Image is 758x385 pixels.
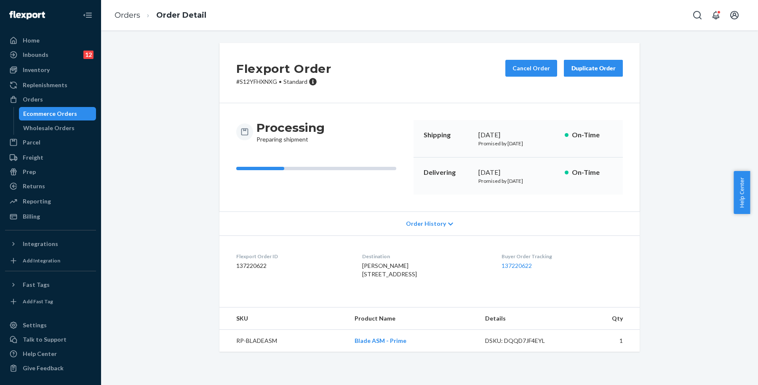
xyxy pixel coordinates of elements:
a: Prep [5,165,96,179]
dt: Buyer Order Tracking [502,253,623,260]
div: Prep [23,168,36,176]
div: Help Center [23,350,57,358]
img: Flexport logo [9,11,45,19]
div: Inbounds [23,51,48,59]
h2: Flexport Order [236,60,331,78]
button: Duplicate Order [564,60,623,77]
div: [DATE] [478,168,558,177]
div: Add Integration [23,257,60,264]
a: 137220622 [502,262,532,269]
a: Replenishments [5,78,96,92]
td: 1 [571,330,640,352]
dd: 137220622 [236,262,349,270]
a: Ecommerce Orders [19,107,96,120]
div: Orders [23,95,43,104]
button: Close Navigation [79,7,96,24]
a: Add Fast Tag [5,295,96,308]
div: Replenishments [23,81,67,89]
span: [PERSON_NAME] [STREET_ADDRESS] [362,262,417,278]
div: Wholesale Orders [23,124,75,132]
span: Order History [406,219,446,228]
div: Preparing shipment [256,120,325,144]
a: Orders [5,93,96,106]
a: Blade ASM - Prime [355,337,406,344]
td: RP-BLADEASM [219,330,348,352]
dt: Flexport Order ID [236,253,349,260]
a: Billing [5,210,96,223]
div: Integrations [23,240,58,248]
th: Qty [571,307,640,330]
div: Settings [23,321,47,329]
button: Integrations [5,237,96,251]
a: Returns [5,179,96,193]
p: Delivering [424,168,472,177]
div: Duplicate Order [571,64,616,72]
div: DSKU: DQQD7JF4EYL [485,337,564,345]
p: On-Time [572,168,613,177]
a: Add Integration [5,254,96,267]
div: Ecommerce Orders [23,110,77,118]
span: • [279,78,282,85]
div: Parcel [23,138,40,147]
dt: Destination [362,253,488,260]
div: [DATE] [478,130,558,140]
button: Cancel Order [505,60,557,77]
p: On-Time [572,130,613,140]
a: Wholesale Orders [19,121,96,135]
button: Give Feedback [5,361,96,375]
a: Inventory [5,63,96,77]
p: # S12YFHXNXG [236,78,331,86]
div: Billing [23,212,40,221]
p: Promised by [DATE] [478,177,558,184]
div: Give Feedback [23,364,64,372]
h3: Processing [256,120,325,135]
div: Reporting [23,197,51,206]
a: Home [5,34,96,47]
button: Open notifications [707,7,724,24]
th: Product Name [348,307,478,330]
span: Standard [283,78,307,85]
button: Open account menu [726,7,743,24]
div: 12 [83,51,93,59]
a: Reporting [5,195,96,208]
a: Parcel [5,136,96,149]
div: Home [23,36,40,45]
a: Talk to Support [5,333,96,346]
a: Help Center [5,347,96,361]
th: Details [478,307,571,330]
div: Inventory [23,66,50,74]
div: Fast Tags [23,281,50,289]
a: Settings [5,318,96,332]
button: Open Search Box [689,7,706,24]
button: Help Center [734,171,750,214]
a: Freight [5,151,96,164]
button: Fast Tags [5,278,96,291]
p: Shipping [424,130,472,140]
a: Inbounds12 [5,48,96,61]
p: Promised by [DATE] [478,140,558,147]
a: Orders [115,11,140,20]
div: Talk to Support [23,335,67,344]
div: Returns [23,182,45,190]
div: Add Fast Tag [23,298,53,305]
ol: breadcrumbs [108,3,213,28]
th: SKU [219,307,348,330]
div: Freight [23,153,43,162]
a: Order Detail [156,11,206,20]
